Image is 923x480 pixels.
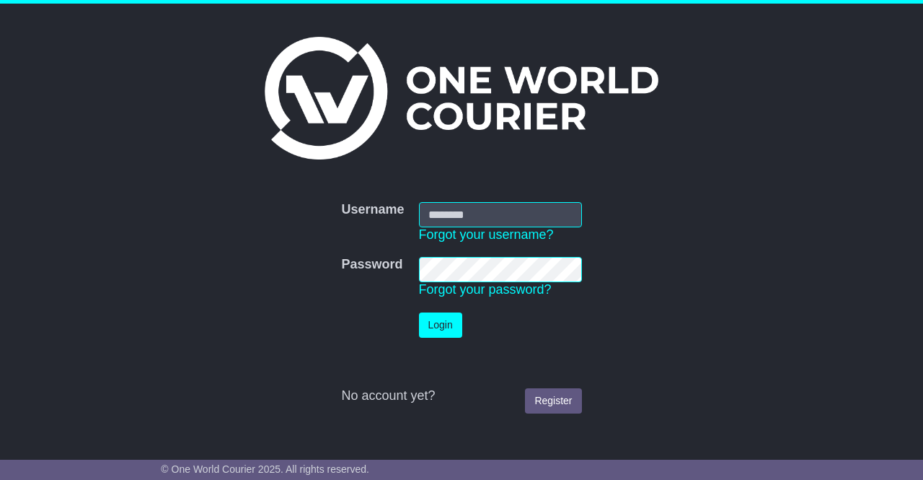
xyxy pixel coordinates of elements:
[419,313,462,338] button: Login
[341,388,581,404] div: No account yet?
[419,227,554,242] a: Forgot your username?
[161,463,369,475] span: © One World Courier 2025. All rights reserved.
[341,202,404,218] label: Username
[419,282,552,297] a: Forgot your password?
[265,37,658,160] img: One World
[341,257,402,273] label: Password
[525,388,581,414] a: Register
